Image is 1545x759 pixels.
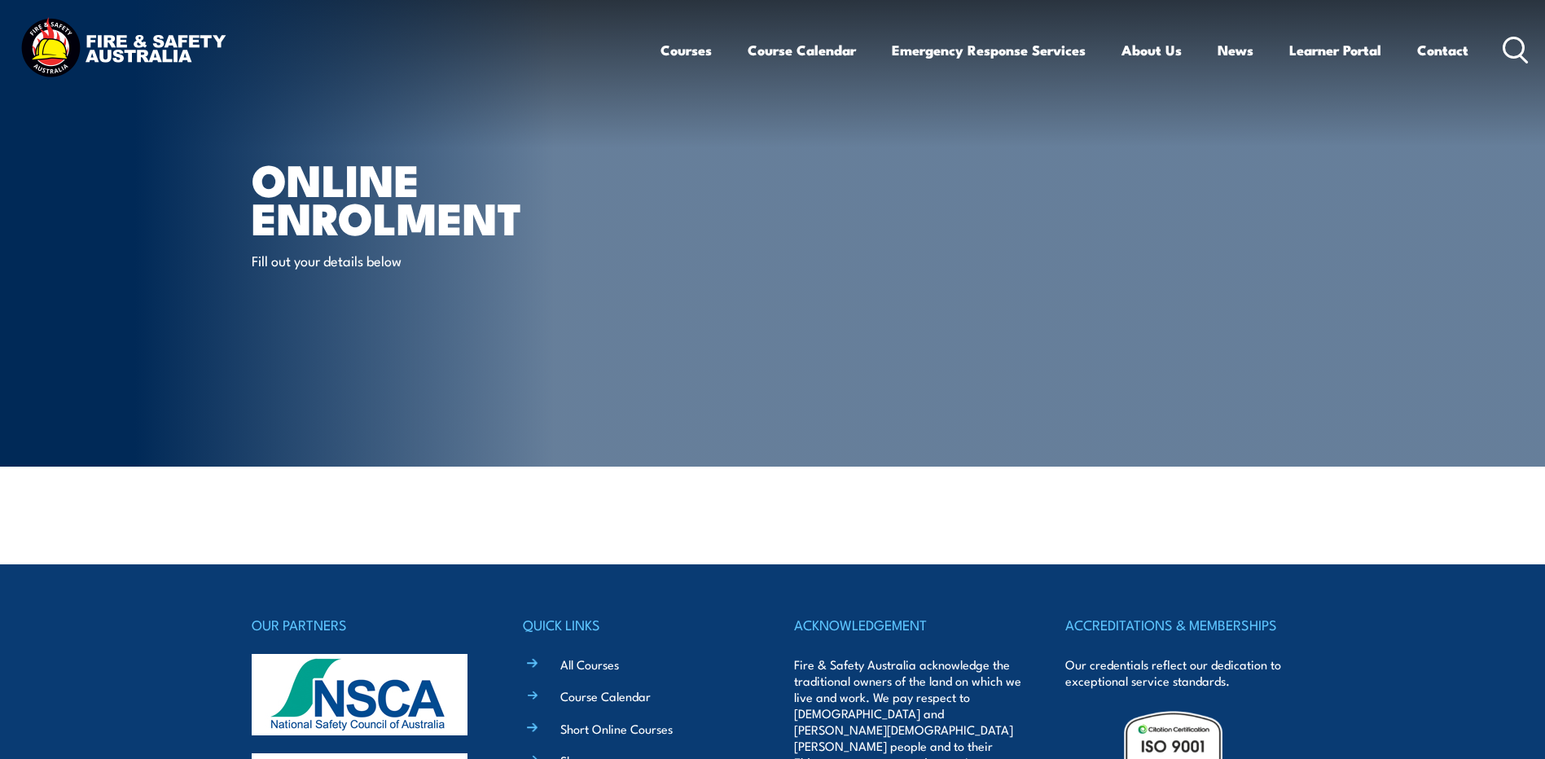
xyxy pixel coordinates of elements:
[523,613,751,636] h4: QUICK LINKS
[748,29,856,72] a: Course Calendar
[661,29,712,72] a: Courses
[560,720,673,737] a: Short Online Courses
[560,656,619,673] a: All Courses
[1121,29,1182,72] a: About Us
[560,687,651,704] a: Course Calendar
[252,654,467,735] img: nsca-logo-footer
[794,613,1022,636] h4: ACKNOWLEDGEMENT
[1417,29,1468,72] a: Contact
[1065,656,1293,689] p: Our credentials reflect our dedication to exceptional service standards.
[252,160,654,235] h1: Online Enrolment
[892,29,1086,72] a: Emergency Response Services
[1065,613,1293,636] h4: ACCREDITATIONS & MEMBERSHIPS
[1218,29,1253,72] a: News
[252,613,480,636] h4: OUR PARTNERS
[252,251,549,270] p: Fill out your details below
[1289,29,1381,72] a: Learner Portal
